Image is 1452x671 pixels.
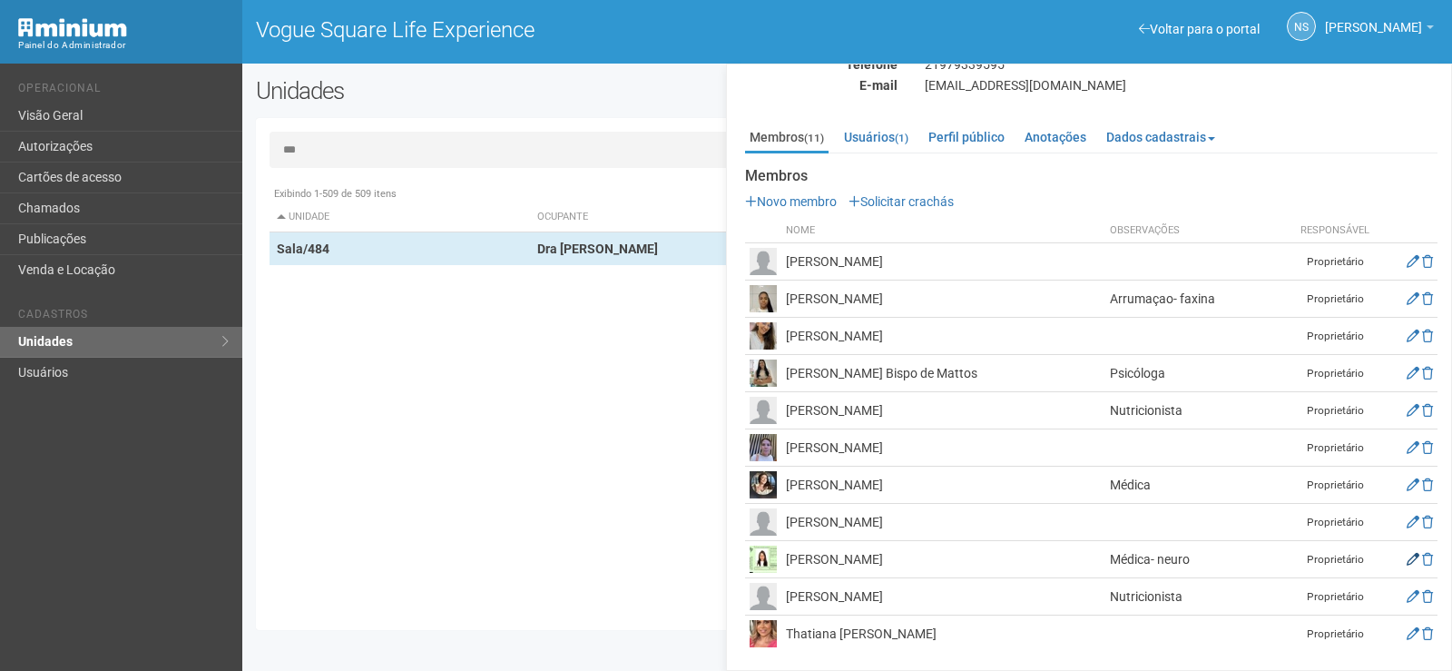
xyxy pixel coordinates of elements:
td: [PERSON_NAME] [781,281,1105,318]
td: Proprietário [1290,429,1380,467]
a: Excluir membro [1422,366,1433,380]
th: Observações [1105,219,1290,243]
a: Voltar para o portal [1139,22,1260,36]
a: Perfil público [924,123,1009,151]
td: Nutricionista [1105,392,1290,429]
small: (11) [804,132,824,144]
a: Excluir membro [1422,403,1433,418]
td: Proprietário [1290,541,1380,578]
img: user.png [750,434,777,461]
a: Editar membro [1407,515,1419,529]
td: Proprietário [1290,467,1380,504]
strong: Membros [745,168,1437,184]
a: Excluir membro [1422,440,1433,455]
a: Excluir membro [1422,291,1433,306]
a: NS [1287,12,1316,41]
strong: Sala/484 [277,242,329,256]
a: Editar membro [1407,627,1419,641]
a: Novo membro [745,194,837,209]
td: Proprietário [1290,392,1380,429]
td: [PERSON_NAME] [781,392,1105,429]
img: user.png [750,360,777,387]
div: Exibindo 1-509 de 509 itens [270,186,1425,202]
a: Excluir membro [1422,515,1433,529]
a: Editar membro [1407,254,1419,269]
th: Nome [781,219,1105,243]
h2: Unidades [256,77,733,104]
img: user.png [750,397,777,424]
a: Editar membro [1407,366,1419,380]
td: Proprietário [1290,355,1380,392]
a: Excluir membro [1422,254,1433,269]
img: user.png [750,620,777,647]
img: user.png [750,322,777,350]
a: Editar membro [1407,291,1419,306]
a: Anotações [1020,123,1091,151]
img: user.png [750,583,777,610]
td: Thatiana [PERSON_NAME] [781,616,1105,653]
a: [PERSON_NAME] [1325,23,1434,37]
li: Cadastros [18,308,229,327]
a: Editar membro [1407,589,1419,604]
a: Solicitar crachás [849,194,954,209]
td: Proprietário [1290,578,1380,616]
td: [PERSON_NAME] [781,578,1105,616]
td: Proprietário [1290,616,1380,653]
div: E-mail [731,77,911,94]
td: [PERSON_NAME] [781,318,1105,355]
img: user.png [750,508,777,536]
td: [PERSON_NAME] Bispo de Mattos [781,355,1105,392]
a: Editar membro [1407,552,1419,567]
a: Excluir membro [1422,478,1433,492]
a: Editar membro [1407,478,1419,492]
td: Proprietário [1290,318,1380,355]
a: Usuários(1) [839,123,913,151]
strong: Dra [PERSON_NAME] [537,242,658,256]
td: [PERSON_NAME] [781,243,1105,281]
td: Psicóloga [1105,355,1290,392]
td: Proprietário [1290,281,1380,318]
a: Excluir membro [1422,589,1433,604]
td: [PERSON_NAME] [781,504,1105,541]
img: user.png [750,546,777,573]
div: [EMAIL_ADDRESS][DOMAIN_NAME] [911,77,1451,94]
th: Responsável [1290,219,1380,243]
div: 21979339595 [911,56,1451,73]
li: Operacional [18,82,229,101]
a: Editar membro [1407,329,1419,343]
th: Unidade: activate to sort column descending [270,202,531,232]
a: Excluir membro [1422,329,1433,343]
div: Telefone [731,56,911,73]
td: Médica [1105,467,1290,504]
a: Dados cadastrais [1102,123,1220,151]
a: Excluir membro [1422,552,1433,567]
a: Membros(11) [745,123,829,153]
img: Minium [18,18,127,37]
td: [PERSON_NAME] [781,467,1105,504]
span: Nicolle Silva [1325,3,1422,35]
a: Editar membro [1407,403,1419,418]
small: (1) [895,132,908,144]
td: Médica- neuro [1105,541,1290,578]
h1: Vogue Square Life Experience [256,18,834,42]
td: [PERSON_NAME] [781,541,1105,578]
td: Proprietário [1290,243,1380,281]
th: Ocupante: activate to sort column ascending [530,202,1006,232]
div: Painel do Administrador [18,37,229,54]
td: Nutricionista [1105,578,1290,616]
td: Proprietário [1290,504,1380,541]
img: user.png [750,285,777,312]
img: user.png [750,248,777,275]
img: user.png [750,471,777,498]
a: Editar membro [1407,440,1419,455]
a: Excluir membro [1422,627,1433,641]
td: Arrumaçao- faxina [1105,281,1290,318]
td: [PERSON_NAME] [781,429,1105,467]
